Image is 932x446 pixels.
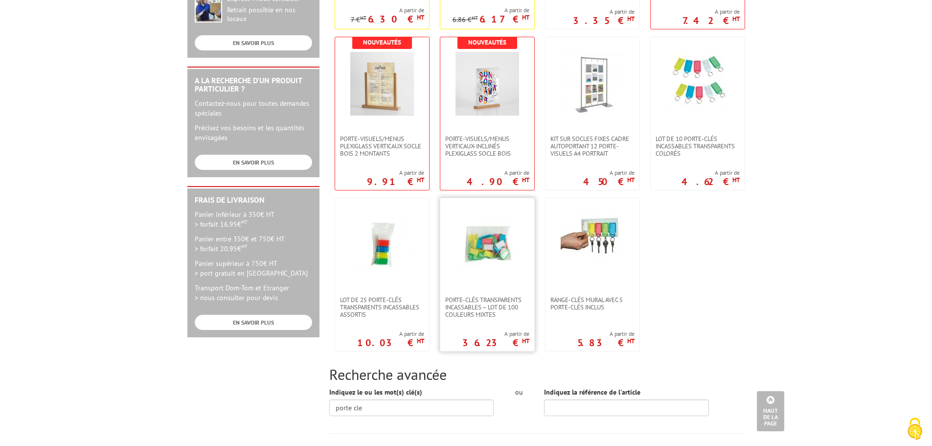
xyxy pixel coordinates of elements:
p: 10.03 € [357,340,424,346]
a: Kit sur socles fixes cadre autoportant 12 porte-visuels A4 portrait [546,135,639,157]
h2: Recherche avancée [329,366,745,382]
h2: A la recherche d'un produit particulier ? [195,76,312,94]
div: Retrait possible en nos locaux [227,6,312,23]
span: Porte-clés transparents incassables – Lot de 100 couleurs mixtes [445,296,529,318]
p: 9.91 € [367,179,424,185]
h2: Frais de Livraison [195,196,312,205]
img: Kit sur socles fixes cadre autoportant 12 porte-visuels A4 portrait [561,52,624,116]
b: Nouveautés [363,38,401,47]
img: Porte-Visuels/Menus Plexiglass Verticaux Socle Bois 2 Montants [350,52,414,116]
p: 7.42 € [682,18,740,23]
sup: HT [241,218,248,225]
span: A partir de [357,330,424,338]
img: Lot de 10 porte-clés incassables transparents colorés [666,52,729,116]
p: 6.30 € [368,16,424,22]
img: Lot de 25 porte-clés transparents incassables assortis [350,213,414,277]
sup: HT [627,15,635,23]
a: EN SAVOIR PLUS [195,315,312,330]
span: A partir de [367,169,424,177]
span: > forfait 20.95€ [195,244,248,253]
p: 6.86 € [453,16,478,23]
sup: HT [732,176,740,184]
p: 36.23 € [462,340,529,346]
p: 3.35 € [573,18,635,23]
label: Indiquez la référence de l'article [544,387,640,397]
a: Porte-Visuels/Menus verticaux-inclinés plexiglass socle bois [440,135,534,157]
span: A partir de [577,330,635,338]
a: Porte-Visuels/Menus Plexiglass Verticaux Socle Bois 2 Montants [335,135,429,157]
p: 4.90 € [467,179,529,185]
span: Porte-Visuels/Menus Plexiglass Verticaux Socle Bois 2 Montants [340,135,424,157]
sup: HT [241,243,248,250]
img: Cookies (fenêtre modale) [903,417,927,441]
img: Porte-clés transparents incassables – Lot de 100 couleurs mixtes [455,213,519,277]
p: 7 € [351,16,366,23]
span: Kit sur socles fixes cadre autoportant 12 porte-visuels A4 portrait [550,135,635,157]
label: Indiquez le ou les mot(s) clé(s) [329,387,422,397]
sup: HT [360,14,366,21]
p: 450 € [583,179,635,185]
span: A partir de [351,6,424,14]
p: 4.62 € [682,179,740,185]
p: 5.83 € [577,340,635,346]
a: Range-clés mural avec 5 porte-clés inclus [546,296,639,311]
sup: HT [627,337,635,345]
span: > nous consulter pour devis [195,293,278,302]
span: Lot de 10 porte-clés incassables transparents colorés [656,135,740,157]
span: A partir de [462,330,529,338]
a: Porte-clés transparents incassables – Lot de 100 couleurs mixtes [440,296,534,318]
sup: HT [417,13,424,22]
sup: HT [417,176,424,184]
p: Panier supérieur à 750€ HT [195,258,312,278]
span: A partir de [682,169,740,177]
p: Panier inférieur à 350€ HT [195,210,312,229]
p: Panier entre 350€ et 750€ HT [195,234,312,254]
a: Haut de la page [757,391,784,431]
sup: HT [522,337,529,345]
p: 6.17 € [479,16,529,22]
p: Transport Dom-Tom et Etranger [195,283,312,303]
a: EN SAVOIR PLUS [195,155,312,170]
p: Précisez vos besoins et les quantités envisagées [195,123,312,142]
span: A partir de [573,8,635,16]
span: A partir de [583,169,635,177]
sup: HT [522,176,529,184]
span: Lot de 25 porte-clés transparents incassables assortis [340,296,424,318]
a: Lot de 25 porte-clés transparents incassables assortis [335,296,429,318]
img: Porte-Visuels/Menus verticaux-inclinés plexiglass socle bois [455,52,519,116]
sup: HT [522,13,529,22]
a: Lot de 10 porte-clés incassables transparents colorés [651,135,745,157]
div: ou [508,387,529,397]
span: A partir de [453,6,529,14]
sup: HT [732,15,740,23]
sup: HT [472,14,478,21]
img: Range-clés mural avec 5 porte-clés inclus [561,213,624,260]
b: Nouveautés [468,38,506,47]
p: Contactez-nous pour toutes demandes spéciales [195,98,312,118]
button: Cookies (fenêtre modale) [898,413,932,446]
span: Porte-Visuels/Menus verticaux-inclinés plexiglass socle bois [445,135,529,157]
span: A partir de [682,8,740,16]
span: Range-clés mural avec 5 porte-clés inclus [550,296,635,311]
a: EN SAVOIR PLUS [195,35,312,50]
span: > port gratuit en [GEOGRAPHIC_DATA] [195,269,308,278]
sup: HT [417,337,424,345]
span: > forfait 16.95€ [195,220,248,229]
span: A partir de [467,169,529,177]
sup: HT [627,176,635,184]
